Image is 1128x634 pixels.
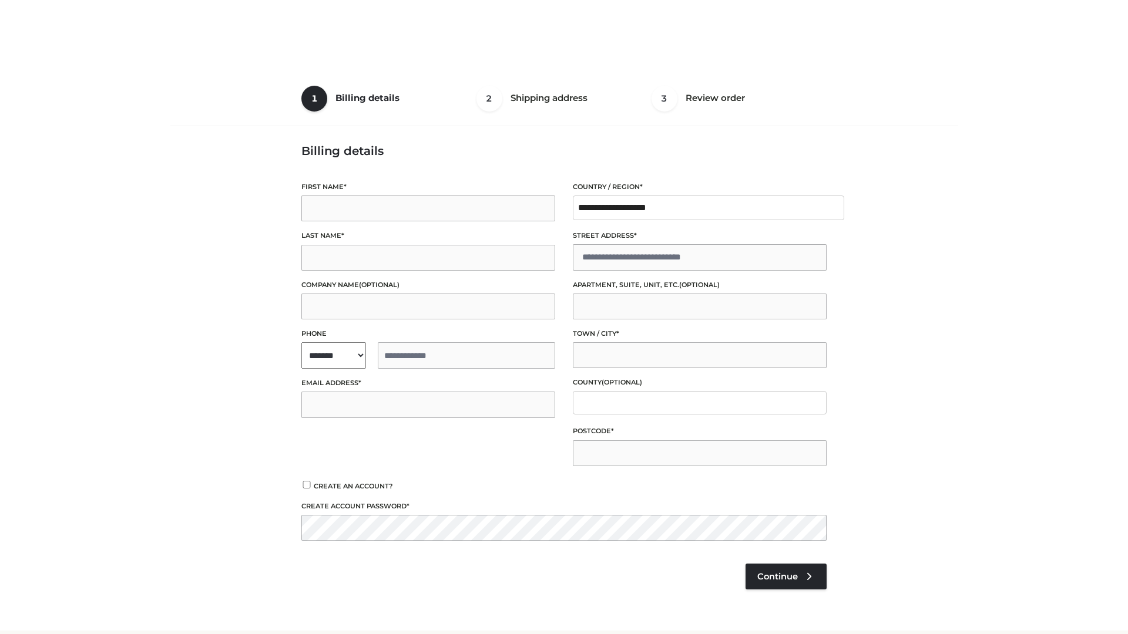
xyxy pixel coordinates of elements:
span: 1 [301,86,327,112]
span: Shipping address [511,92,587,103]
label: Company name [301,279,555,291]
label: Street address [573,230,827,241]
h3: Billing details [301,144,827,158]
input: Create an account? [301,481,312,488]
span: Review order [686,92,745,103]
label: Email address [301,377,555,389]
label: Last name [301,230,555,241]
label: Town / City [573,328,827,339]
label: Create account password [301,501,827,512]
span: (optional) [359,281,399,289]
span: 2 [476,86,502,112]
label: First name [301,181,555,193]
span: Billing details [335,92,399,103]
label: Apartment, suite, unit, etc. [573,279,827,291]
span: (optional) [679,281,720,289]
label: Phone [301,328,555,339]
span: Continue [757,571,798,582]
span: 3 [652,86,677,112]
span: Create an account? [314,482,393,490]
label: County [573,377,827,388]
label: Country / Region [573,181,827,193]
a: Continue [746,564,827,589]
label: Postcode [573,426,827,437]
span: (optional) [602,378,642,386]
